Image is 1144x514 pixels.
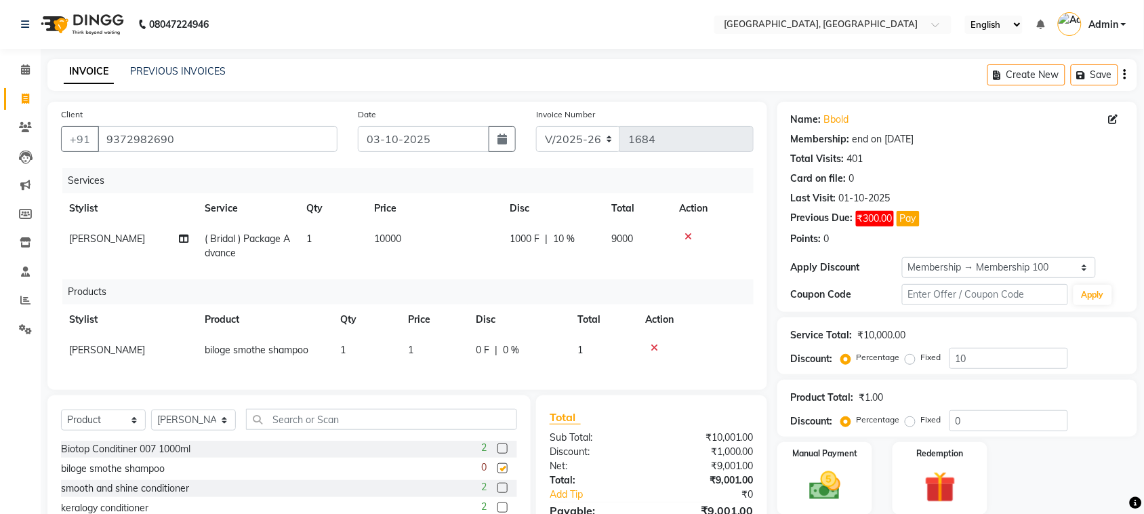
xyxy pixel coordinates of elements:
[853,132,914,146] div: end on [DATE]
[917,448,964,460] label: Redemption
[637,304,754,335] th: Action
[791,414,833,429] div: Discount:
[791,113,821,127] div: Name:
[98,126,338,152] input: Search by Name/Mobile/Email/Code
[921,414,941,426] label: Fixed
[61,193,197,224] th: Stylist
[1071,64,1118,85] button: Save
[791,211,853,226] div: Previous Due:
[298,193,366,224] th: Qty
[921,351,941,363] label: Fixed
[915,468,966,507] img: _gift.svg
[1058,12,1082,36] img: Admin
[35,5,127,43] img: logo
[791,328,853,342] div: Service Total:
[856,211,894,226] span: ₹300.00
[539,459,652,473] div: Net:
[791,391,854,405] div: Product Total:
[468,304,569,335] th: Disc
[569,304,637,335] th: Total
[858,328,906,342] div: ₹10,000.00
[791,132,850,146] div: Membership:
[205,233,290,259] span: ( Bridal ) Package Advance
[839,191,891,205] div: 01-10-2025
[791,191,836,205] div: Last Visit:
[503,343,519,357] span: 0 %
[791,152,844,166] div: Total Visits:
[502,193,603,224] th: Disc
[149,5,209,43] b: 08047224946
[577,344,583,356] span: 1
[481,500,487,514] span: 2
[553,232,575,246] span: 10 %
[495,343,497,357] span: |
[246,409,517,430] input: Search or Scan
[197,304,332,335] th: Product
[481,480,487,494] span: 2
[69,344,145,356] span: [PERSON_NAME]
[61,481,189,496] div: smooth and shine conditioner
[550,410,581,424] span: Total
[481,441,487,455] span: 2
[332,304,400,335] th: Qty
[62,279,764,304] div: Products
[476,343,489,357] span: 0 F
[791,352,833,366] div: Discount:
[902,284,1068,305] input: Enter Offer / Coupon Code
[510,232,539,246] span: 1000 F
[859,391,884,405] div: ₹1.00
[792,448,857,460] label: Manual Payment
[824,113,849,127] a: Bbold
[987,64,1065,85] button: Create New
[366,193,502,224] th: Price
[539,445,652,459] div: Discount:
[651,473,764,488] div: ₹9,001.00
[671,193,754,224] th: Action
[857,351,900,363] label: Percentage
[1088,18,1118,32] span: Admin
[408,344,413,356] span: 1
[481,460,487,475] span: 0
[791,288,902,302] div: Coupon Code
[539,473,652,488] div: Total:
[545,232,548,246] span: |
[340,344,346,356] span: 1
[651,459,764,473] div: ₹9,001.00
[197,193,298,224] th: Service
[1074,285,1112,305] button: Apply
[897,211,920,226] button: Pay
[651,431,764,445] div: ₹10,001.00
[374,233,401,245] span: 10000
[603,193,671,224] th: Total
[611,233,633,245] span: 9000
[62,168,764,193] div: Services
[539,488,670,502] a: Add Tip
[306,233,312,245] span: 1
[400,304,468,335] th: Price
[857,414,900,426] label: Percentage
[130,65,226,77] a: PREVIOUS INVOICES
[358,108,376,121] label: Date
[61,108,83,121] label: Client
[791,232,821,246] div: Points:
[536,108,595,121] label: Invoice Number
[61,462,165,476] div: biloge smothe shampoo
[61,304,197,335] th: Stylist
[651,445,764,459] div: ₹1,000.00
[849,172,855,186] div: 0
[61,126,99,152] button: +91
[64,60,114,84] a: INVOICE
[800,468,851,504] img: _cash.svg
[61,442,190,456] div: Biotop Conditiner 007 1000ml
[670,488,764,502] div: ₹0
[791,260,902,275] div: Apply Discount
[847,152,863,166] div: 401
[824,232,830,246] div: 0
[791,172,846,186] div: Card on file:
[539,431,652,445] div: Sub Total:
[205,344,308,356] span: biloge smothe shampoo
[69,233,145,245] span: [PERSON_NAME]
